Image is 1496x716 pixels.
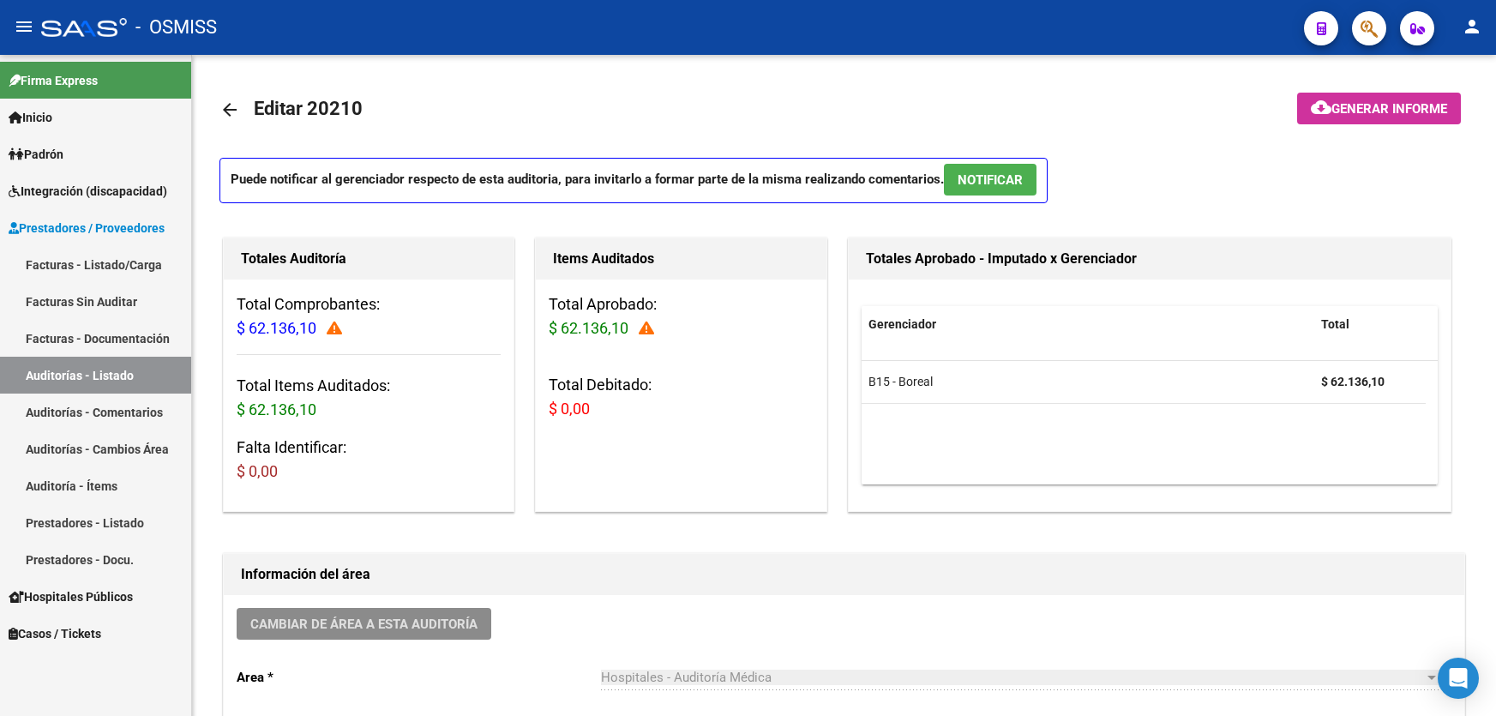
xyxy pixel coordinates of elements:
[241,561,1447,588] h1: Información del área
[237,292,501,340] h3: Total Comprobantes:
[237,436,501,484] h3: Falta Identificar:
[9,624,101,643] span: Casos / Tickets
[135,9,217,46] span: - OSMISS
[237,462,278,480] span: $ 0,00
[9,182,167,201] span: Integración (discapacidad)
[1321,375,1385,388] strong: $ 62.136,10
[862,306,1314,343] datatable-header-cell: Gerenciador
[237,668,601,687] p: Area *
[958,172,1023,188] span: NOTIFICAR
[219,99,240,120] mat-icon: arrow_back
[237,319,316,337] span: $ 62.136,10
[868,317,936,331] span: Gerenciador
[9,587,133,606] span: Hospitales Públicos
[1331,101,1447,117] span: Generar informe
[250,617,478,632] span: Cambiar de área a esta auditoría
[866,245,1434,273] h1: Totales Aprobado - Imputado x Gerenciador
[237,400,316,418] span: $ 62.136,10
[14,16,34,37] mat-icon: menu
[549,373,813,421] h3: Total Debitado:
[601,670,772,685] span: Hospitales - Auditoría Médica
[9,108,52,127] span: Inicio
[1462,16,1482,37] mat-icon: person
[1297,93,1461,124] button: Generar informe
[237,374,501,422] h3: Total Items Auditados:
[241,245,496,273] h1: Totales Auditoría
[868,375,933,388] span: B15 - Boreal
[1311,97,1331,117] mat-icon: cloud_download
[9,71,98,90] span: Firma Express
[1321,317,1349,331] span: Total
[549,400,590,418] span: $ 0,00
[553,245,808,273] h1: Items Auditados
[1314,306,1426,343] datatable-header-cell: Total
[254,98,363,119] span: Editar 20210
[549,292,813,340] h3: Total Aprobado:
[549,319,628,337] span: $ 62.136,10
[944,164,1036,196] button: NOTIFICAR
[9,219,165,238] span: Prestadores / Proveedores
[9,145,63,164] span: Padrón
[237,608,491,640] button: Cambiar de área a esta auditoría
[219,158,1048,203] p: Puede notificar al gerenciador respecto de esta auditoria, para invitarlo a formar parte de la mi...
[1438,658,1479,699] div: Open Intercom Messenger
